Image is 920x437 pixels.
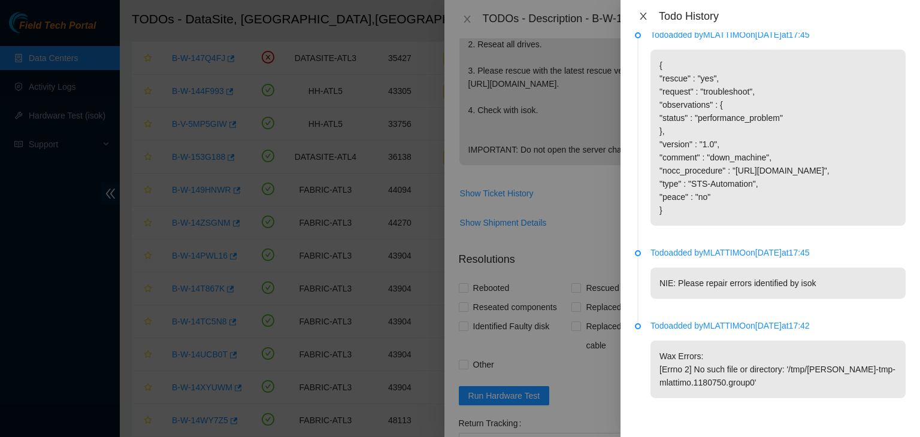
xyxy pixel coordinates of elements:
p: Todo added by MLATTIMO on [DATE] at 17:42 [650,319,906,332]
p: Todo added by MLATTIMO on [DATE] at 17:45 [650,28,906,41]
p: { "rescue" : "yes", "request" : "troubleshoot", "observations" : { "status" : "performance_proble... [650,50,906,226]
div: Todo History [659,10,906,23]
span: close [638,11,648,21]
p: Todo added by MLATTIMO on [DATE] at 17:45 [650,246,906,259]
button: Close [635,11,652,22]
p: Wax Errors: [Errno 2] No such file or directory: '/tmp/[PERSON_NAME]-tmp-mlattimo.1180750.group0' [650,341,906,398]
p: NIE: Please repair errors identified by isok [650,268,906,299]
